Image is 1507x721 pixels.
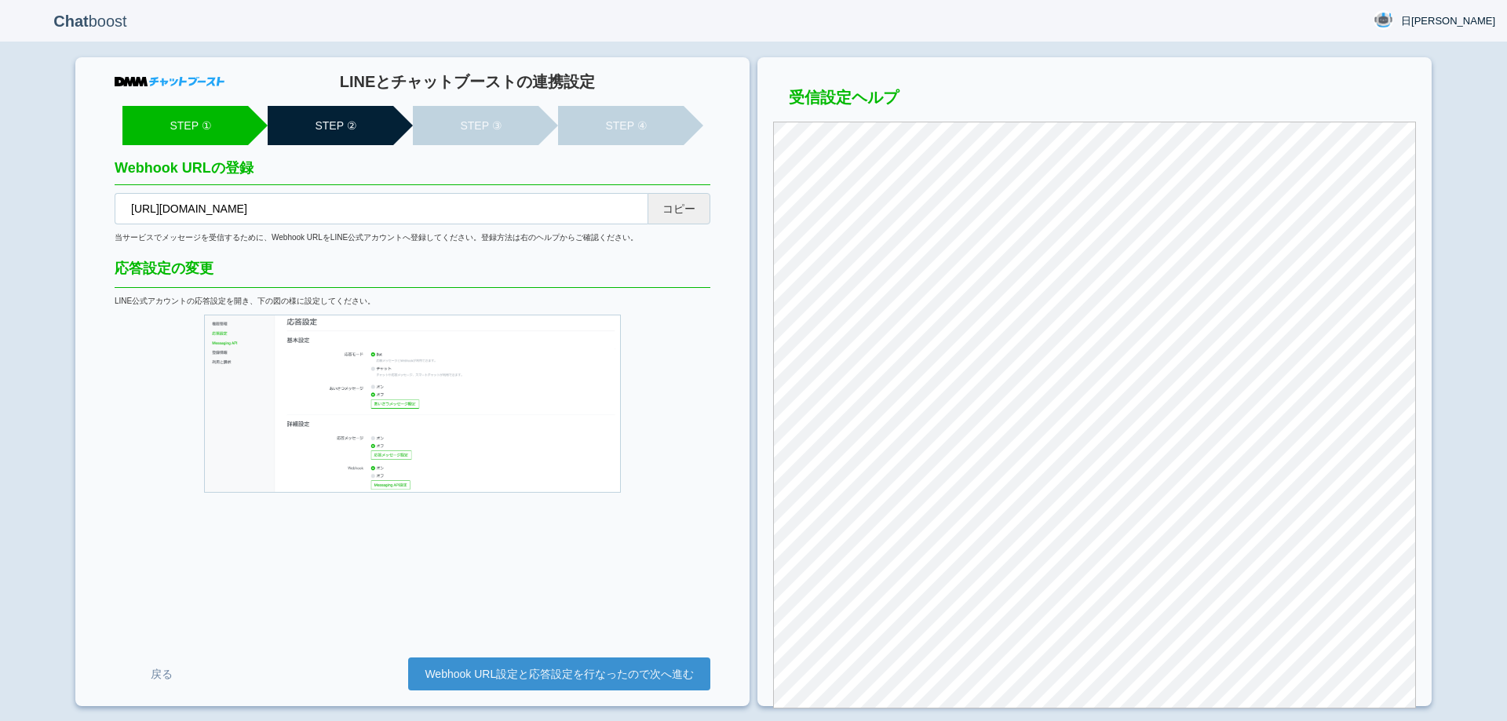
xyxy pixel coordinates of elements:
li: STEP ③ [413,106,538,145]
img: LINE公式アカウント応答設定 [204,315,621,493]
li: STEP ① [122,106,248,145]
b: Chat [53,13,88,30]
li: STEP ② [268,106,393,145]
a: Webhook URL設定と応答設定を行なったので次へ進む [408,657,710,690]
p: boost [12,2,169,41]
h1: LINEとチャットブーストの連携設定 [224,73,710,90]
h3: 受信設定ヘルプ [773,89,1416,114]
img: DMMチャットブースト [115,77,224,86]
a: 戻る [115,660,209,689]
span: 日[PERSON_NAME] [1401,13,1495,29]
div: 当サービスでメッセージを受信するために、Webhook URLをLINE公式アカウントへ登録してください。登録方法は右のヘルプからご確認ください。 [115,232,710,243]
li: STEP ④ [558,106,684,145]
h2: Webhook URLの登録 [115,161,710,185]
div: LINE公式アカウントの応答設定を開き、下の図の様に設定してください。 [115,296,710,307]
button: コピー [648,193,710,224]
img: User Image [1374,10,1393,30]
div: 応答設定の変更 [115,259,710,288]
